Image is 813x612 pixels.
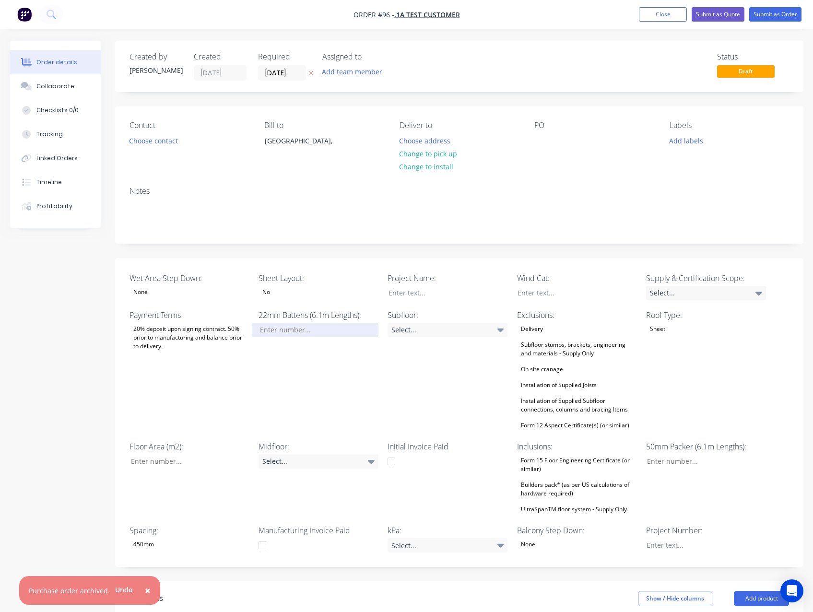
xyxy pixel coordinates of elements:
div: Select... [259,454,378,469]
div: Contact [130,121,249,130]
label: Inclusions: [517,441,637,452]
label: 22mm Battens (6.1m Lengths): [259,309,378,321]
label: Initial Invoice Paid [388,441,507,452]
div: Purchase order archived. [29,586,110,596]
div: Select... [388,538,507,553]
button: Close [135,579,160,602]
div: Installation of Supplied Subfloor connections, columns and bracing Items [517,395,637,416]
label: Wind Cat: [517,272,637,284]
div: [GEOGRAPHIC_DATA], [265,134,344,148]
label: Subfloor: [388,309,507,321]
div: None [517,538,539,551]
button: Collaborate [10,74,101,98]
button: Undo [110,582,138,597]
div: Notes [130,187,789,196]
label: kPa: [388,525,507,536]
label: Project Name: [388,272,507,284]
div: Assigned to [322,52,418,61]
button: Submit as Order [749,7,801,22]
label: Payment Terms [130,309,249,321]
button: Add team member [322,65,388,78]
label: Supply & Certification Scope: [646,272,766,284]
div: Required [258,52,311,61]
img: Factory [17,7,32,22]
div: Tracking [36,130,63,139]
input: Enter number... [123,454,249,469]
button: Linked Orders [10,146,101,170]
div: Select... [646,286,766,300]
button: Choose address [394,134,456,147]
div: Labels [670,121,789,130]
div: No [259,286,274,298]
div: Installation of Supplied Joists [517,379,601,391]
div: On site cranage [517,363,567,376]
button: Checklists 0/0 [10,98,101,122]
button: Timeline [10,170,101,194]
button: Tracking [10,122,101,146]
label: Roof Type: [646,309,766,321]
div: [PERSON_NAME] [130,65,182,75]
label: Midfloor: [259,441,378,452]
label: Sheet Layout: [259,272,378,284]
div: Order details [36,58,77,67]
div: Open Intercom Messenger [780,579,803,602]
label: Floor Area (m2): [130,441,249,452]
button: Change to install [394,160,459,173]
input: Enter number... [639,454,766,469]
button: Order details [10,50,101,74]
label: Spacing: [130,525,249,536]
div: Form 12 Aspect Certificate(s) (or similar) [517,419,633,432]
div: Deliver to [400,121,519,130]
div: Created [194,52,247,61]
label: Project Number: [646,525,766,536]
label: 50mm Packer (6.1m Lengths): [646,441,766,452]
button: Submit as Quote [692,7,744,22]
button: Add labels [664,134,708,147]
label: Balcony Step Down: [517,525,637,536]
div: Linked Orders [36,154,78,163]
div: UltraSpanTM floor system - Supply Only [517,503,631,516]
button: Profitability [10,194,101,218]
div: 450mm [130,538,158,551]
button: Add team member [317,65,388,78]
button: Close [639,7,687,22]
span: Order #96 - [353,10,394,19]
label: Manufacturing Invoice Paid [259,525,378,536]
div: 20% deposit upon signing contract. 50% prior to manufacturing and balance prior to delivery. [130,323,249,353]
div: Delivery [517,323,547,335]
div: Checklists 0/0 [36,106,79,115]
button: Choose contact [124,134,183,147]
div: Profitability [36,202,72,211]
div: Status [717,52,789,61]
span: × [145,584,151,597]
div: Sheet [646,323,669,335]
div: Bill to [264,121,384,130]
button: Add product [734,591,789,606]
label: Wet Area Step Down: [130,272,249,284]
div: None [130,286,152,298]
div: Builders pack* (as per US calculations of hardware required) [517,479,637,500]
div: Created by [130,52,182,61]
div: Subfloor stumps, brackets, engineering and materials - Supply Only [517,339,637,360]
div: PO [534,121,654,130]
span: Draft [717,65,775,77]
a: .1a Test Customer [394,10,460,19]
button: Change to pick up [394,147,462,160]
div: [GEOGRAPHIC_DATA], [257,134,353,165]
div: Select... [388,323,507,337]
input: Enter number... [252,323,378,337]
label: Exclusions: [517,309,637,321]
div: Form 15 Floor Engineering Certificate (or similar) [517,454,637,475]
div: Timeline [36,178,62,187]
button: Show / Hide columns [638,591,712,606]
div: Collaborate [36,82,74,91]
